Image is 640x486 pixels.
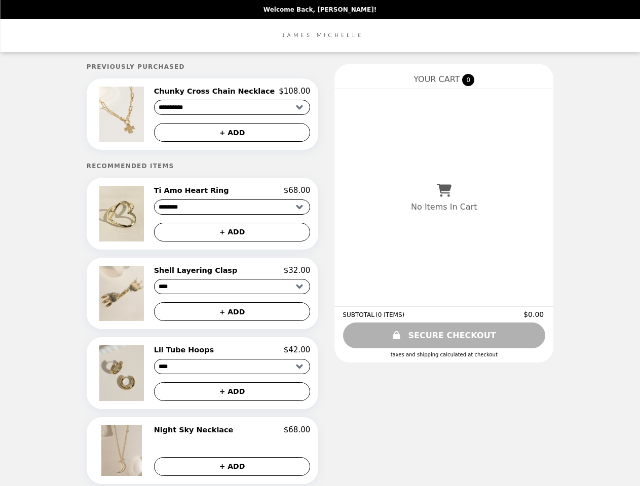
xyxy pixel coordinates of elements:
span: SUBTOTAL [343,311,375,318]
img: Chunky Cross Chain Necklace [99,87,146,142]
img: Night Sky Necklace [101,425,144,476]
p: $42.00 [284,345,311,354]
h2: Lil Tube Hoops [154,345,218,354]
img: Lil Tube Hoops [99,345,146,400]
span: 0 [462,74,474,86]
img: Brand Logo [278,25,363,46]
p: $108.00 [279,87,310,96]
select: Select a product variant [154,279,311,294]
span: YOUR CART [413,74,460,84]
h2: Ti Amo Heart Ring [154,186,233,195]
p: $68.00 [284,425,311,434]
h2: Chunky Cross Chain Necklace [154,87,279,96]
button: + ADD [154,457,311,476]
button: + ADD [154,302,311,321]
select: Select a product variant [154,199,311,215]
select: Select a product variant [154,359,311,374]
h5: Recommended Items [87,163,319,170]
select: Select a product variant [154,100,311,115]
button: + ADD [154,382,311,401]
img: Shell Layering Clasp [99,266,146,321]
p: $32.00 [284,266,311,275]
h5: Previously Purchased [87,63,319,70]
span: $0.00 [523,310,545,318]
span: ( 0 ITEMS ) [375,311,404,318]
div: Taxes and Shipping calculated at checkout [343,352,545,357]
p: Welcome Back, [PERSON_NAME]! [263,6,377,13]
img: Ti Amo Heart Ring [99,186,146,241]
p: No Items In Cart [411,202,477,212]
button: + ADD [154,123,311,142]
h2: Night Sky Necklace [154,425,238,434]
h2: Shell Layering Clasp [154,266,241,275]
p: $68.00 [284,186,311,195]
button: + ADD [154,223,311,241]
